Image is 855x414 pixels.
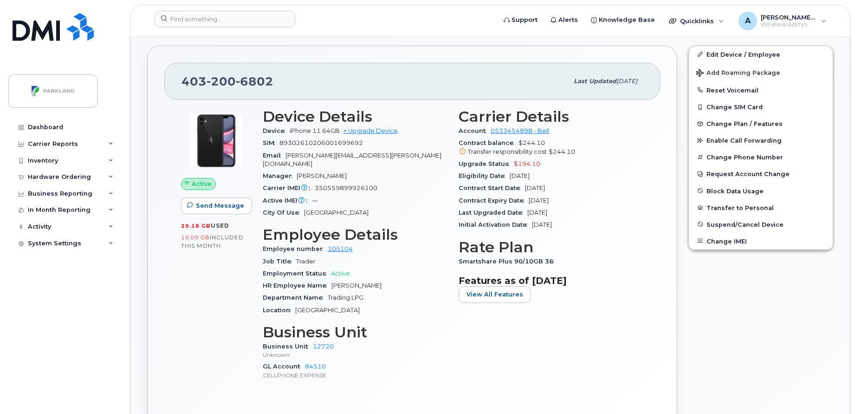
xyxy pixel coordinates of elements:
span: Carrier IMEI [263,184,315,191]
span: Job Title [263,258,296,265]
span: 403 [181,74,273,88]
h3: Rate Plan [459,239,643,256]
span: Add Roaming Package [696,69,780,78]
span: HR Employee Name [263,282,331,289]
p: CELLPHONE EXPENSE [263,371,447,379]
span: Active [331,270,350,277]
span: [PERSON_NAME][EMAIL_ADDRESS][PERSON_NAME][DOMAIN_NAME] [761,13,816,21]
span: [DATE] [532,221,552,228]
span: Alerts [558,15,578,25]
span: 29.18 GB [181,223,211,229]
img: iPhone_11.jpg [188,113,244,169]
a: Edit Device / Employee [689,46,833,63]
div: Quicklinks [662,12,730,30]
span: [PERSON_NAME][EMAIL_ADDRESS][PERSON_NAME][DOMAIN_NAME] [263,152,441,167]
span: Last updated [574,78,616,85]
span: City Of Use [263,209,304,216]
span: Enable Call Forwarding [706,137,782,144]
span: View All Features [466,290,523,299]
span: 350559899926100 [315,184,377,191]
span: [GEOGRAPHIC_DATA] [304,209,369,216]
span: Email [263,152,285,159]
button: Reset Voicemail [689,82,833,99]
span: [GEOGRAPHIC_DATA] [295,307,360,314]
span: $194.10 [514,160,540,167]
span: Location [263,307,295,314]
span: Suspend/Cancel Device [706,221,784,228]
button: Change SIM Card [689,99,833,115]
span: Contract Expiry Date [459,197,529,204]
span: Initial Activation Date [459,221,532,228]
span: 89302610206001699692 [279,139,363,146]
h3: Business Unit [263,324,447,341]
button: View All Features [459,286,531,303]
span: Employment Status [263,270,331,277]
button: Change Plan / Features [689,115,833,132]
span: Knowledge Base [599,15,655,25]
a: Knowledge Base [584,11,661,29]
span: Active [192,179,212,188]
input: Find something... [155,11,295,27]
span: Active IMEI [263,197,312,204]
span: Trading LPG [328,294,363,301]
button: Request Account Change [689,165,833,182]
h3: Features as of [DATE] [459,275,643,286]
span: Account [459,127,491,134]
span: Send Message [196,201,244,210]
span: Trader [296,258,316,265]
span: Manager [263,172,297,179]
button: Block Data Usage [689,183,833,199]
span: Support [512,15,538,25]
h3: Device Details [263,108,447,125]
span: $244.10 [459,139,643,156]
span: [DATE] [529,197,549,204]
span: SIM [263,139,279,146]
span: Employee number [263,245,328,252]
span: GL Account [263,363,305,370]
button: Suspend/Cancel Device [689,216,833,233]
span: A [745,15,751,26]
span: 10.00 GB [181,234,210,241]
a: 105104 [328,245,353,252]
span: [DATE] [510,172,530,179]
span: [DATE] [527,209,547,216]
a: 12720 [313,343,334,350]
span: Smartshare Plus 90/10GB 36 [459,258,558,265]
span: Change Plan / Features [706,120,783,127]
button: Add Roaming Package [689,63,833,82]
a: + Upgrade Device [343,127,398,134]
span: [PERSON_NAME] [331,282,382,289]
span: Device [263,127,290,134]
span: Eligibility Date [459,172,510,179]
button: Transfer to Personal [689,199,833,216]
span: Department Name [263,294,328,301]
h3: Employee Details [263,226,447,243]
div: Abisheik.Thiyagarajan@parkland.ca [732,12,833,30]
p: Unknown [263,351,447,359]
span: used [211,222,229,229]
span: 6802 [236,74,273,88]
span: — [312,197,318,204]
span: Contract Start Date [459,184,525,191]
a: Support [497,11,544,29]
span: [DATE] [525,184,545,191]
span: Upgrade Status [459,160,514,167]
span: iPhone 11 64GB [290,127,340,134]
span: Last Upgraded Date [459,209,527,216]
button: Send Message [181,197,252,214]
span: [PERSON_NAME] [297,172,347,179]
button: Change Phone Number [689,149,833,165]
span: Transfer responsibility cost [468,148,547,155]
span: $244.10 [549,148,575,155]
button: Change IMEI [689,233,833,250]
span: [DATE] [616,78,637,85]
h3: Carrier Details [459,108,643,125]
span: Quicklinks [680,17,714,25]
button: Enable Call Forwarding [689,132,833,149]
a: Alerts [544,11,584,29]
span: 200 [207,74,236,88]
span: Contract balance [459,139,518,146]
span: included this month [181,234,244,249]
span: Business Unit [263,343,313,350]
span: Wireless Admin [761,21,816,28]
